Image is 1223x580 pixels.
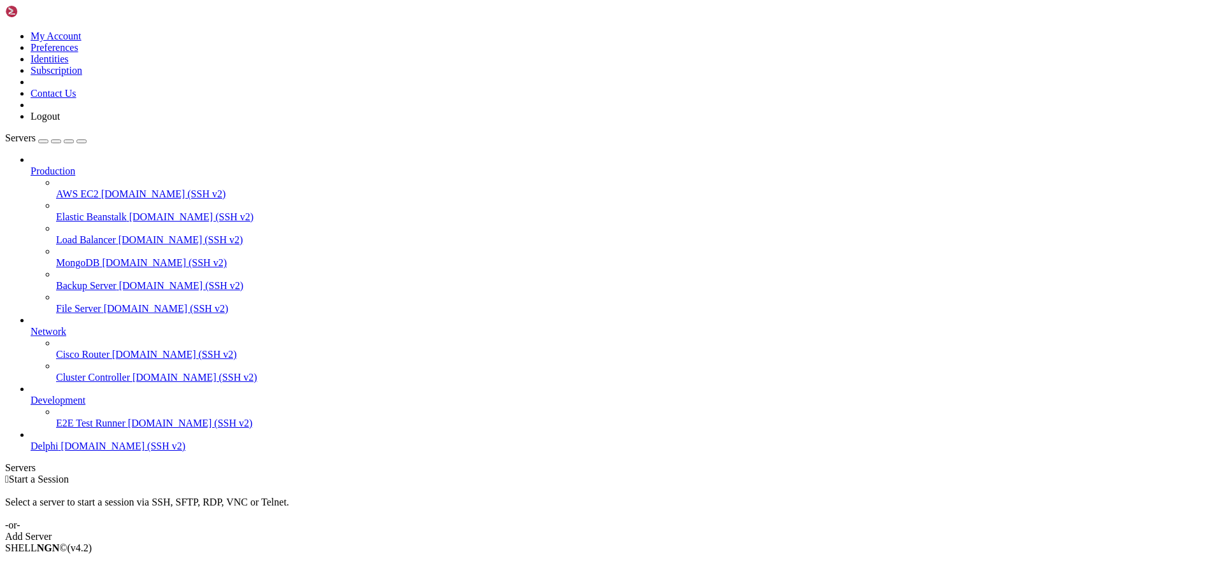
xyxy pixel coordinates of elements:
[31,53,69,64] a: Identities
[5,531,1218,542] div: Add Server
[56,246,1218,269] li: MongoDB [DOMAIN_NAME] (SSH v2)
[56,418,1218,429] a: E2E Test Runner [DOMAIN_NAME] (SSH v2)
[104,303,229,314] span: [DOMAIN_NAME] (SSH v2)
[5,474,9,485] span: 
[37,542,60,553] b: NGN
[31,315,1218,383] li: Network
[56,372,130,383] span: Cluster Controller
[61,441,186,451] span: [DOMAIN_NAME] (SSH v2)
[5,542,92,553] span: SHELL ©
[56,234,1218,246] a: Load Balancer [DOMAIN_NAME] (SSH v2)
[56,269,1218,292] li: Backup Server [DOMAIN_NAME] (SSH v2)
[56,188,1218,200] a: AWS EC2 [DOMAIN_NAME] (SSH v2)
[56,292,1218,315] li: File Server [DOMAIN_NAME] (SSH v2)
[31,395,1218,406] a: Development
[56,349,110,360] span: Cisco Router
[112,349,237,360] span: [DOMAIN_NAME] (SSH v2)
[56,337,1218,360] li: Cisco Router [DOMAIN_NAME] (SSH v2)
[129,211,254,222] span: [DOMAIN_NAME] (SSH v2)
[118,234,243,245] span: [DOMAIN_NAME] (SSH v2)
[31,166,1218,177] a: Production
[56,188,99,199] span: AWS EC2
[56,234,116,245] span: Load Balancer
[119,280,244,291] span: [DOMAIN_NAME] (SSH v2)
[56,177,1218,200] li: AWS EC2 [DOMAIN_NAME] (SSH v2)
[56,257,99,268] span: MongoDB
[31,383,1218,429] li: Development
[5,5,78,18] img: Shellngn
[56,349,1218,360] a: Cisco Router [DOMAIN_NAME] (SSH v2)
[68,542,92,553] span: 4.2.0
[56,280,1218,292] a: Backup Server [DOMAIN_NAME] (SSH v2)
[5,132,87,143] a: Servers
[56,280,117,291] span: Backup Server
[9,474,69,485] span: Start a Session
[102,257,227,268] span: [DOMAIN_NAME] (SSH v2)
[132,372,257,383] span: [DOMAIN_NAME] (SSH v2)
[31,441,1218,452] a: Delphi [DOMAIN_NAME] (SSH v2)
[101,188,226,199] span: [DOMAIN_NAME] (SSH v2)
[56,360,1218,383] li: Cluster Controller [DOMAIN_NAME] (SSH v2)
[31,42,78,53] a: Preferences
[31,31,82,41] a: My Account
[31,441,59,451] span: Delphi
[56,406,1218,429] li: E2E Test Runner [DOMAIN_NAME] (SSH v2)
[56,200,1218,223] li: Elastic Beanstalk [DOMAIN_NAME] (SSH v2)
[128,418,253,428] span: [DOMAIN_NAME] (SSH v2)
[56,418,125,428] span: E2E Test Runner
[31,154,1218,315] li: Production
[31,111,60,122] a: Logout
[31,166,75,176] span: Production
[56,211,127,222] span: Elastic Beanstalk
[31,326,66,337] span: Network
[56,303,1218,315] a: File Server [DOMAIN_NAME] (SSH v2)
[31,65,82,76] a: Subscription
[56,372,1218,383] a: Cluster Controller [DOMAIN_NAME] (SSH v2)
[56,223,1218,246] li: Load Balancer [DOMAIN_NAME] (SSH v2)
[5,132,36,143] span: Servers
[31,88,76,99] a: Contact Us
[56,257,1218,269] a: MongoDB [DOMAIN_NAME] (SSH v2)
[56,211,1218,223] a: Elastic Beanstalk [DOMAIN_NAME] (SSH v2)
[56,303,101,314] span: File Server
[31,326,1218,337] a: Network
[5,462,1218,474] div: Servers
[31,395,85,406] span: Development
[5,485,1218,531] div: Select a server to start a session via SSH, SFTP, RDP, VNC or Telnet. -or-
[31,429,1218,452] li: Delphi [DOMAIN_NAME] (SSH v2)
